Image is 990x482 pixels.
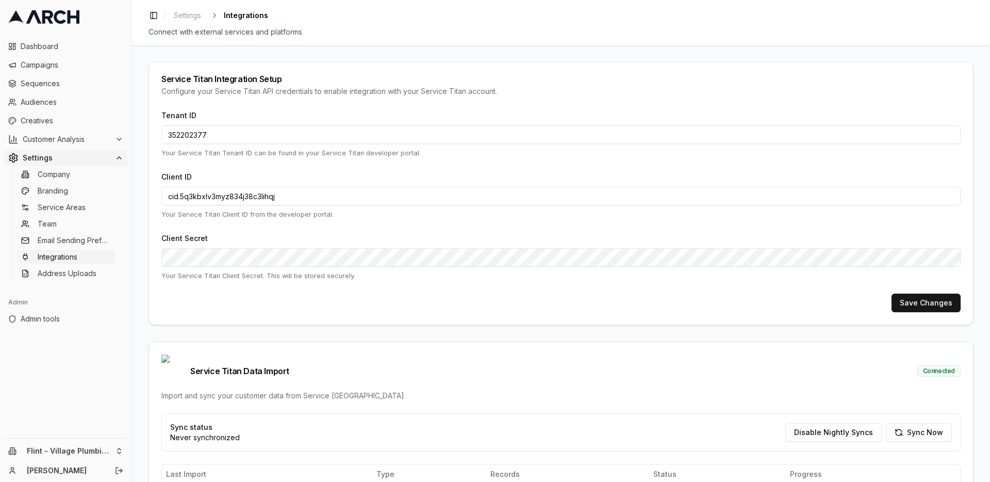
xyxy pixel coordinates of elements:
[21,60,123,70] span: Campaigns
[161,75,961,83] div: Service Titan Integration Setup
[38,202,86,213] span: Service Areas
[161,391,961,401] div: Import and sync your customer data from Service [GEOGRAPHIC_DATA]
[38,268,96,279] span: Address Uploads
[17,233,115,248] a: Email Sending Preferences
[17,250,115,264] a: Integrations
[161,148,961,158] p: Your Service Titan Tenant ID can be found in your Service Titan developer portal.
[917,365,961,377] div: Connected
[4,150,127,166] button: Settings
[17,184,115,198] a: Branding
[161,111,196,120] label: Tenant ID
[38,219,57,229] span: Team
[4,113,127,129] a: Creatives
[21,41,123,52] span: Dashboard
[4,131,127,148] button: Customer Analysis
[886,423,952,442] button: Sync Now
[112,463,126,478] button: Log out
[170,8,205,23] a: Settings
[21,314,123,324] span: Admin tools
[148,27,973,37] div: Connect with external services and platforms
[4,38,127,55] a: Dashboard
[224,10,268,21] span: Integrations
[23,153,111,163] span: Settings
[161,271,961,281] p: Your Service Titan Client Secret. This will be stored securely.
[21,116,123,126] span: Creatives
[4,294,127,311] div: Admin
[170,8,268,23] nav: breadcrumb
[161,187,961,205] input: Enter your Client ID
[38,186,68,196] span: Branding
[17,200,115,215] a: Service Areas
[17,167,115,182] a: Company
[161,355,289,388] span: Service Titan Data Import
[174,10,201,21] span: Settings
[17,217,115,231] a: Team
[21,97,123,107] span: Audiences
[27,446,111,456] span: Flint - Village Plumbing, Air & Electric
[161,355,186,388] img: Service Titan logo
[785,423,882,442] button: Disable Nightly Syncs
[170,432,240,443] p: Never synchronized
[38,169,70,180] span: Company
[21,78,123,89] span: Sequences
[17,266,115,281] a: Address Uploads
[4,311,127,327] a: Admin tools
[4,57,127,73] a: Campaigns
[38,235,111,246] span: Email Sending Preferences
[23,134,111,144] span: Customer Analysis
[4,443,127,459] button: Flint - Village Plumbing, Air & Electric
[161,234,208,243] label: Client Secret
[892,294,961,312] button: Save Changes
[161,86,961,97] div: Configure your Service Titan API credentials to enable integration with your Service Titan account.
[161,172,192,181] label: Client ID
[161,210,961,219] p: Your Service Titan Client ID from the developer portal.
[4,94,127,110] a: Audiences
[170,422,240,432] p: Sync status
[38,252,77,262] span: Integrations
[161,125,961,144] input: Enter your Tenant ID
[27,465,104,476] a: [PERSON_NAME]
[4,75,127,92] a: Sequences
